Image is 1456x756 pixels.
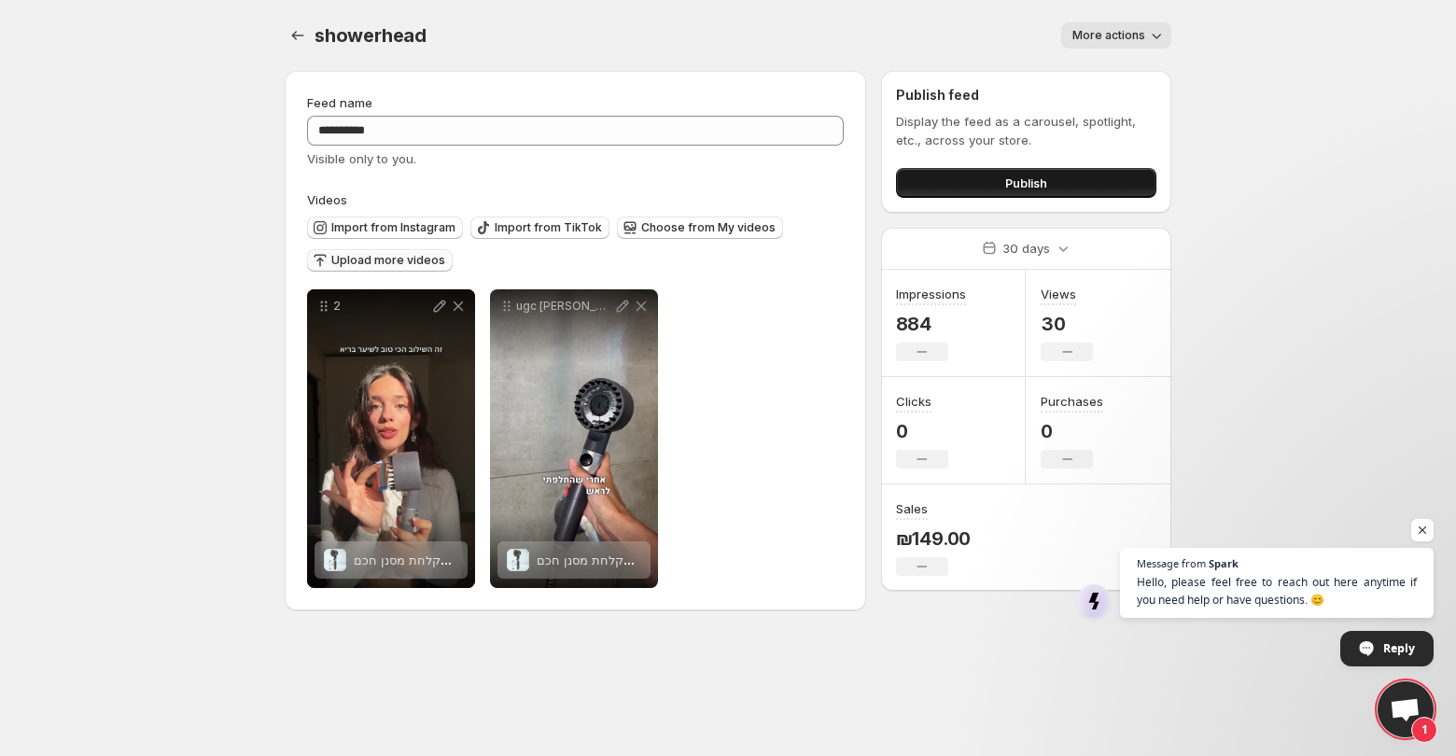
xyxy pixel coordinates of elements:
[1041,313,1093,335] p: 30
[1041,285,1076,303] h3: Views
[1137,573,1417,609] span: Hello, please feel free to reach out here anytime if you need help or have questions. 😊
[1061,22,1171,49] button: More actions
[896,392,931,411] h3: Clicks
[331,220,455,235] span: Import from Instagram
[285,22,311,49] button: Settings
[896,313,966,335] p: 884
[641,220,776,235] span: Choose from My videos
[307,217,463,239] button: Import from Instagram
[1002,239,1050,258] p: 30 days
[537,553,659,567] span: ראש מקלחת מסנן חכם
[1005,174,1047,192] span: Publish
[1411,717,1437,743] span: 1
[307,151,416,166] span: Visible only to you.
[896,112,1156,149] p: Display the feed as a carousel, spotlight, etc., across your store.
[324,549,346,571] img: ראש מקלחת מסנן חכם
[495,220,602,235] span: Import from TikTok
[896,86,1156,105] h2: Publish feed
[896,285,966,303] h3: Impressions
[1209,558,1239,568] span: Spark
[470,217,609,239] button: Import from TikTok
[1041,392,1103,411] h3: Purchases
[896,499,928,518] h3: Sales
[896,420,948,442] p: 0
[307,95,372,110] span: Feed name
[507,549,529,571] img: ראש מקלחת מסנן חכם
[315,24,427,47] span: showerhead
[307,249,453,272] button: Upload more videos
[617,217,783,239] button: Choose from My videos
[333,299,430,314] p: 2
[1137,558,1206,568] span: Message from
[490,289,658,588] div: ugc [PERSON_NAME]ראש מקלחת מסנן חכםראש מקלחת מסנן חכם
[307,192,347,207] span: Videos
[1072,28,1145,43] span: More actions
[896,527,972,550] p: ₪149.00
[307,289,475,588] div: 2ראש מקלחת מסנן חכםראש מקלחת מסנן חכם
[354,553,476,567] span: ראש מקלחת מסנן חכם
[896,168,1156,198] button: Publish
[516,299,613,314] p: ugc [PERSON_NAME]
[1383,632,1415,665] span: Reply
[331,253,445,268] span: Upload more videos
[1378,681,1434,737] div: Open chat
[1041,420,1103,442] p: 0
